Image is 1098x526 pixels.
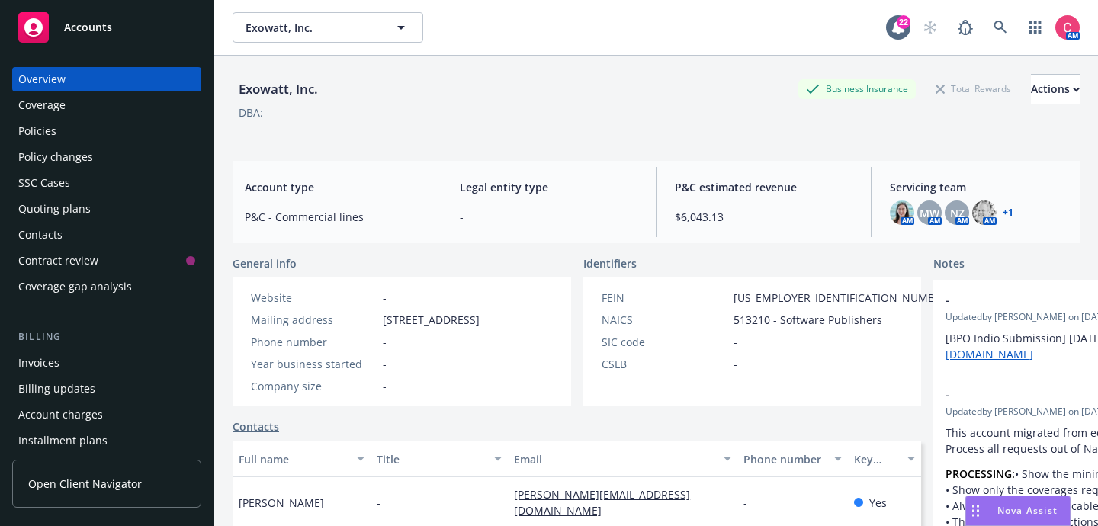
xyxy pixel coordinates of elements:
[18,403,103,427] div: Account charges
[734,356,737,372] span: -
[12,351,201,375] a: Invoices
[12,428,201,453] a: Installment plans
[890,179,1067,195] span: Servicing team
[890,200,914,225] img: photo
[460,179,637,195] span: Legal entity type
[1031,75,1080,104] div: Actions
[734,290,952,306] span: [US_EMPLOYER_IDENTIFICATION_NUMBER]
[383,290,387,305] a: -
[945,467,1015,481] strong: PROCESSING:
[985,12,1016,43] a: Search
[239,451,348,467] div: Full name
[18,67,66,91] div: Overview
[743,451,824,467] div: Phone number
[965,496,1071,526] button: Nova Assist
[854,451,898,467] div: Key contact
[514,451,714,467] div: Email
[246,20,377,36] span: Exowatt, Inc.
[12,119,201,143] a: Policies
[233,255,297,271] span: General info
[18,223,63,247] div: Contacts
[233,441,371,477] button: Full name
[1003,208,1013,217] a: +1
[1020,12,1051,43] a: Switch app
[915,12,945,43] a: Start snowing
[251,378,377,394] div: Company size
[869,495,887,511] span: Yes
[734,312,882,328] span: 513210 - Software Publishers
[251,312,377,328] div: Mailing address
[997,504,1058,517] span: Nova Assist
[18,351,59,375] div: Invoices
[514,487,690,518] a: [PERSON_NAME][EMAIL_ADDRESS][DOMAIN_NAME]
[12,197,201,221] a: Quoting plans
[383,356,387,372] span: -
[18,197,91,221] div: Quoting plans
[233,419,279,435] a: Contacts
[1031,74,1080,104] button: Actions
[12,329,201,345] div: Billing
[734,334,737,350] span: -
[18,171,70,195] div: SSC Cases
[18,119,56,143] div: Policies
[508,441,737,477] button: Email
[18,93,66,117] div: Coverage
[12,403,201,427] a: Account charges
[12,377,201,401] a: Billing updates
[18,428,108,453] div: Installment plans
[383,312,480,328] span: [STREET_ADDRESS]
[383,334,387,350] span: -
[239,104,267,120] div: DBA: -
[245,209,422,225] span: P&C - Commercial lines
[460,209,637,225] span: -
[602,312,727,328] div: NAICS
[743,496,759,510] a: -
[18,274,132,299] div: Coverage gap analysis
[848,441,921,477] button: Key contact
[933,255,965,274] span: Notes
[12,274,201,299] a: Coverage gap analysis
[12,6,201,49] a: Accounts
[897,15,910,29] div: 22
[950,205,965,221] span: NZ
[251,334,377,350] div: Phone number
[928,79,1019,98] div: Total Rewards
[12,171,201,195] a: SSC Cases
[583,255,637,271] span: Identifiers
[377,495,380,511] span: -
[245,179,422,195] span: Account type
[950,12,981,43] a: Report a Bug
[12,93,201,117] a: Coverage
[602,290,727,306] div: FEIN
[972,200,997,225] img: photo
[239,495,324,511] span: [PERSON_NAME]
[675,179,852,195] span: P&C estimated revenue
[64,21,112,34] span: Accounts
[12,249,201,273] a: Contract review
[377,451,486,467] div: Title
[1055,15,1080,40] img: photo
[28,476,142,492] span: Open Client Navigator
[798,79,916,98] div: Business Insurance
[371,441,509,477] button: Title
[966,496,985,525] div: Drag to move
[251,356,377,372] div: Year business started
[18,145,93,169] div: Policy changes
[12,223,201,247] a: Contacts
[251,290,377,306] div: Website
[12,145,201,169] a: Policy changes
[12,67,201,91] a: Overview
[920,205,939,221] span: MW
[737,441,847,477] button: Phone number
[383,378,387,394] span: -
[602,334,727,350] div: SIC code
[602,356,727,372] div: CSLB
[675,209,852,225] span: $6,043.13
[18,377,95,401] div: Billing updates
[233,12,423,43] button: Exowatt, Inc.
[18,249,98,273] div: Contract review
[233,79,324,99] div: Exowatt, Inc.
